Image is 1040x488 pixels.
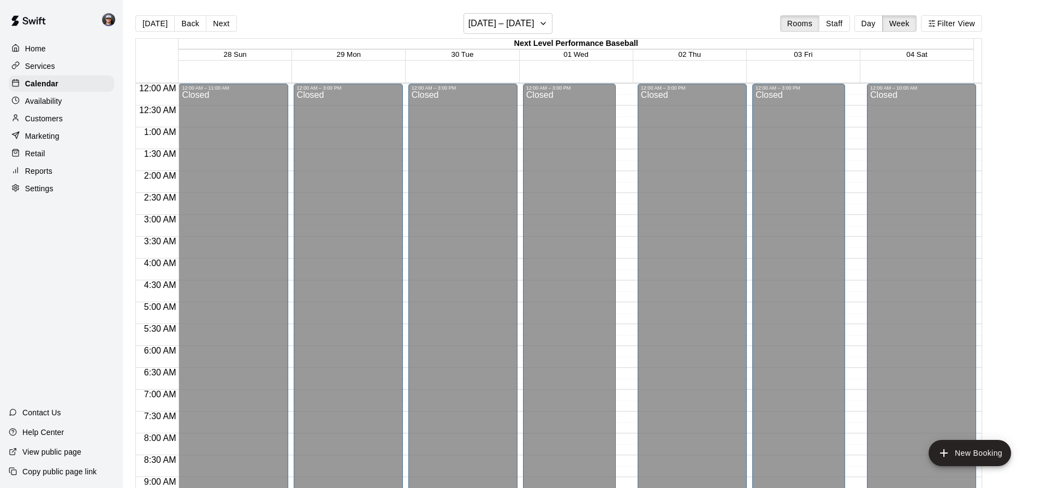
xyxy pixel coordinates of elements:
div: 12:00 AM – 10:00 AM [870,85,973,91]
div: 12:00 AM – 3:00 PM [756,85,842,91]
p: View public page [22,446,81,457]
p: Settings [25,183,54,194]
p: Home [25,43,46,54]
span: 3:30 AM [141,237,179,246]
span: 2:00 AM [141,171,179,180]
span: 8:00 AM [141,433,179,443]
span: 7:00 AM [141,390,179,399]
a: Services [9,58,114,74]
span: 2:30 AM [141,193,179,202]
div: 12:00 AM – 3:00 PM [526,85,613,91]
img: Mason Edwards [102,13,115,26]
span: 3:00 AM [141,215,179,224]
a: Availability [9,93,114,109]
span: 4:00 AM [141,258,179,268]
div: Next Level Performance Baseball [179,39,973,49]
div: 12:00 AM – 11:00 AM [182,85,284,91]
div: 12:00 AM – 3:00 PM [412,85,514,91]
span: 5:00 AM [141,302,179,311]
span: 9:00 AM [141,477,179,486]
button: Next [206,15,236,32]
div: 12:00 AM – 3:00 PM [297,85,400,91]
span: 6:00 AM [141,346,179,355]
p: Help Center [22,427,64,438]
a: Calendar [9,75,114,92]
button: Day [854,15,883,32]
div: Mason Edwards [100,9,123,31]
span: 1:00 AM [141,127,179,137]
button: Filter View [921,15,982,32]
button: 04 Sat [906,50,928,58]
button: Staff [819,15,850,32]
span: 6:30 AM [141,368,179,377]
button: 01 Wed [563,50,589,58]
p: Availability [25,96,62,107]
span: 7:30 AM [141,411,179,421]
a: Marketing [9,128,114,144]
button: 28 Sun [224,50,247,58]
div: 12:00 AM – 3:00 PM [641,85,744,91]
p: Services [25,61,55,72]
button: 29 Mon [337,50,361,58]
span: 4:30 AM [141,280,179,290]
a: Customers [9,110,114,127]
button: Week [882,15,917,32]
p: Marketing [25,131,60,142]
p: Reports [25,166,52,177]
a: Retail [9,145,114,162]
p: Customers [25,113,63,124]
span: 1:30 AM [141,149,179,158]
button: 03 Fri [794,50,812,58]
a: Home [9,40,114,57]
p: Retail [25,148,45,159]
p: Copy public page link [22,466,97,477]
button: Back [174,15,206,32]
button: [DATE] – [DATE] [463,13,552,34]
span: 12:00 AM [136,84,179,93]
span: 5:30 AM [141,324,179,333]
a: Reports [9,163,114,179]
p: Contact Us [22,407,61,418]
button: Rooms [780,15,819,32]
button: [DATE] [135,15,175,32]
p: Calendar [25,78,58,89]
span: 12:30 AM [136,105,179,115]
button: 30 Tue [451,50,474,58]
a: Settings [9,180,114,197]
button: 02 Thu [679,50,701,58]
h6: [DATE] – [DATE] [468,16,534,31]
span: 8:30 AM [141,455,179,465]
button: add [929,440,1011,466]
